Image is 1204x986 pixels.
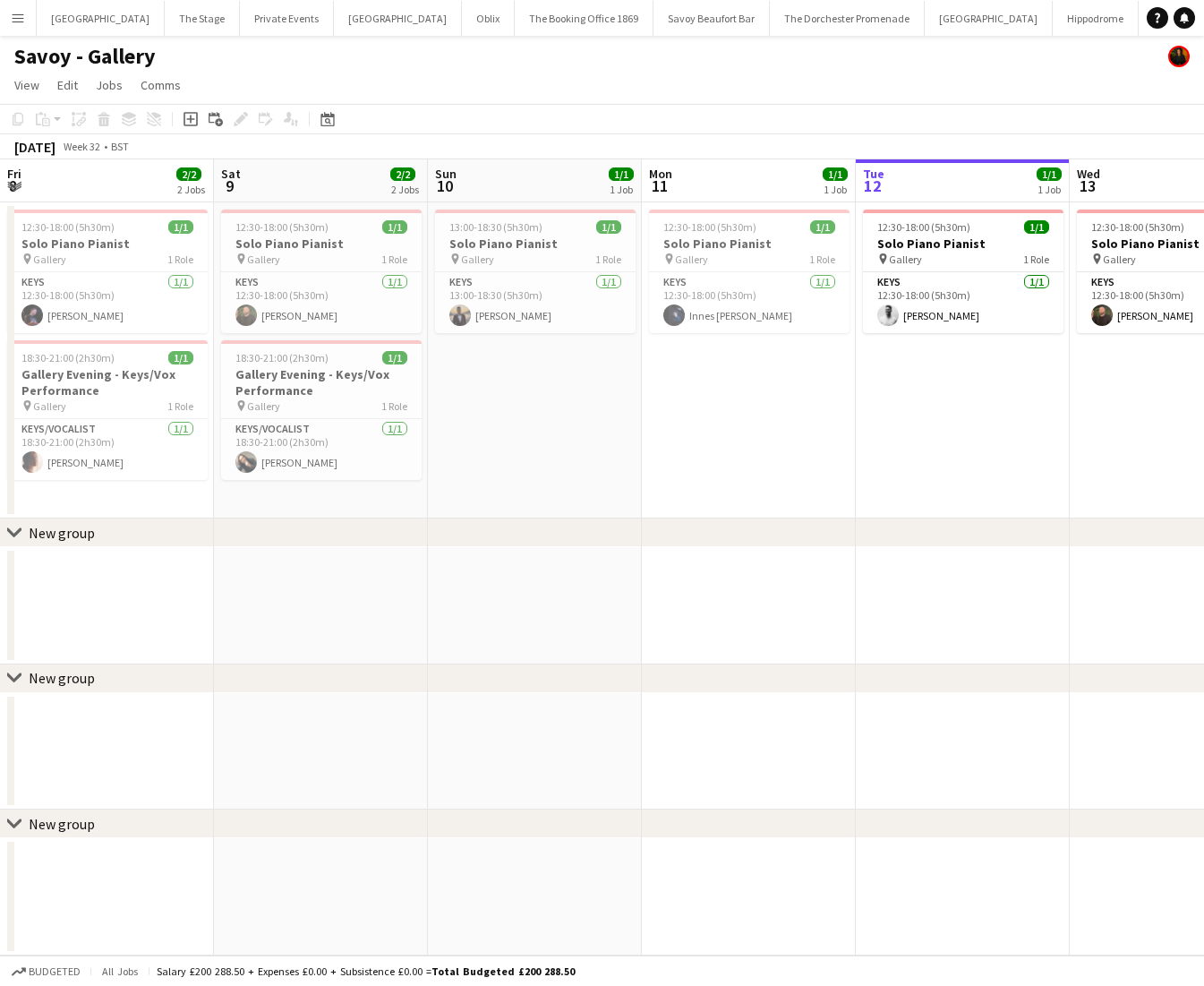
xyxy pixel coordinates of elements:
[98,965,141,978] span: All jobs
[432,176,457,196] span: 10
[596,220,621,234] span: 1/1
[649,236,850,252] h3: Solo Piano Pianist
[221,340,422,480] app-job-card: 18:30-21:00 (2h30m)1/1Gallery Evening - Keys/Vox Performance Gallery1 RoleKeys/Vocalist1/118:30-2...
[33,399,66,413] span: Gallery
[7,73,47,97] a: View
[218,176,241,196] span: 9
[235,351,329,364] span: 18:30-21:00 (2h30m)
[96,77,123,93] span: Jobs
[435,236,636,252] h3: Solo Piano Pianist
[863,236,1063,252] h3: Solo Piano Pianist
[29,965,81,978] span: Budgeted
[176,167,201,181] span: 2/2
[29,815,95,833] div: New group
[14,138,56,156] div: [DATE]
[809,253,835,266] span: 1 Role
[14,43,156,70] h1: Savoy - Gallery
[7,210,208,333] app-job-card: 12:30-18:00 (5h30m)1/1Solo Piano Pianist Gallery1 RoleKeys1/112:30-18:00 (5h30m)[PERSON_NAME]
[29,524,95,542] div: New group
[14,77,39,93] span: View
[33,253,66,266] span: Gallery
[1053,1,1139,36] button: Hippodrome
[649,210,850,333] app-job-card: 12:30-18:00 (5h30m)1/1Solo Piano Pianist Gallery1 RoleKeys1/112:30-18:00 (5h30m)Innes [PERSON_NAME]
[435,166,457,182] span: Sun
[21,351,115,364] span: 18:30-21:00 (2h30m)
[168,351,193,364] span: 1/1
[810,220,835,234] span: 1/1
[221,272,422,333] app-card-role: Keys1/112:30-18:00 (5h30m)[PERSON_NAME]
[391,183,419,196] div: 2 Jobs
[382,351,407,364] span: 1/1
[247,253,280,266] span: Gallery
[221,166,241,182] span: Sat
[449,220,542,234] span: 13:00-18:30 (5h30m)
[240,1,334,36] button: Private Events
[1023,253,1049,266] span: 1 Role
[610,183,633,196] div: 1 Job
[167,399,193,413] span: 1 Role
[247,399,280,413] span: Gallery
[515,1,653,36] button: The Booking Office 1869
[89,73,130,97] a: Jobs
[1091,220,1184,234] span: 12:30-18:00 (5h30m)
[824,183,847,196] div: 1 Job
[649,166,672,182] span: Mon
[7,340,208,480] app-job-card: 18:30-21:00 (2h30m)1/1Gallery Evening - Keys/Vox Performance Gallery1 RoleKeys/Vocalist1/118:30-2...
[57,77,78,93] span: Edit
[860,176,884,196] span: 12
[435,210,636,333] app-job-card: 13:00-18:30 (5h30m)1/1Solo Piano Pianist Gallery1 RoleKeys1/113:00-18:30 (5h30m)[PERSON_NAME]
[381,253,407,266] span: 1 Role
[889,253,922,266] span: Gallery
[37,1,165,36] button: [GEOGRAPHIC_DATA]
[431,965,575,978] span: Total Budgeted £200 288.50
[334,1,462,36] button: [GEOGRAPHIC_DATA]
[390,167,415,181] span: 2/2
[1037,183,1061,196] div: 1 Job
[168,220,193,234] span: 1/1
[235,220,329,234] span: 12:30-18:00 (5h30m)
[157,965,575,978] div: Salary £200 288.50 + Expenses £0.00 + Subsistence £0.00 =
[1077,166,1100,182] span: Wed
[435,272,636,333] app-card-role: Keys1/113:00-18:30 (5h30m)[PERSON_NAME]
[111,140,129,153] div: BST
[141,77,181,93] span: Comms
[4,176,21,196] span: 8
[863,166,884,182] span: Tue
[165,1,240,36] button: The Stage
[7,272,208,333] app-card-role: Keys1/112:30-18:00 (5h30m)[PERSON_NAME]
[863,210,1063,333] div: 12:30-18:00 (5h30m)1/1Solo Piano Pianist Gallery1 RoleKeys1/112:30-18:00 (5h30m)[PERSON_NAME]
[7,166,21,182] span: Fri
[381,399,407,413] span: 1 Role
[7,236,208,252] h3: Solo Piano Pianist
[823,167,848,181] span: 1/1
[461,253,494,266] span: Gallery
[595,253,621,266] span: 1 Role
[770,1,925,36] button: The Dorchester Promenade
[675,253,708,266] span: Gallery
[609,167,634,181] span: 1/1
[133,73,188,97] a: Comms
[653,1,770,36] button: Savoy Beaufort Bar
[1103,253,1136,266] span: Gallery
[221,366,422,399] h3: Gallery Evening - Keys/Vox Performance
[877,220,970,234] span: 12:30-18:00 (5h30m)
[7,366,208,399] h3: Gallery Evening - Keys/Vox Performance
[167,253,193,266] span: 1 Role
[925,1,1053,36] button: [GEOGRAPHIC_DATA]
[462,1,515,36] button: Oblix
[221,419,422,480] app-card-role: Keys/Vocalist1/118:30-21:00 (2h30m)[PERSON_NAME]
[1024,220,1049,234] span: 1/1
[649,272,850,333] app-card-role: Keys1/112:30-18:00 (5h30m)Innes [PERSON_NAME]
[663,220,756,234] span: 12:30-18:00 (5h30m)
[221,210,422,333] app-job-card: 12:30-18:00 (5h30m)1/1Solo Piano Pianist Gallery1 RoleKeys1/112:30-18:00 (5h30m)[PERSON_NAME]
[50,73,85,97] a: Edit
[7,419,208,480] app-card-role: Keys/Vocalist1/118:30-21:00 (2h30m)[PERSON_NAME]
[21,220,115,234] span: 12:30-18:00 (5h30m)
[1037,167,1062,181] span: 1/1
[29,669,95,687] div: New group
